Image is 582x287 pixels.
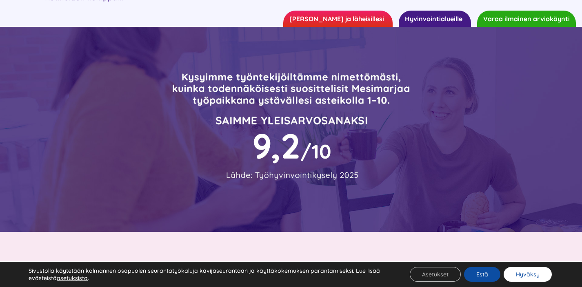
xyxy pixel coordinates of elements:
[504,267,552,282] button: Hyväksy
[57,274,88,282] button: asetuksista
[29,267,391,282] p: Sivustolla käytetään kolmannen osapuolen seurantatyökaluja kävijäseurantaan ja käyttäkokemuksen p...
[283,11,393,27] a: [PERSON_NAME] ja läheisillesi
[410,267,461,282] button: Asetukset
[464,267,500,282] button: Estä
[399,11,471,27] a: Hyvinvointialueille
[477,11,576,27] a: Varaa ilmainen arviokäynti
